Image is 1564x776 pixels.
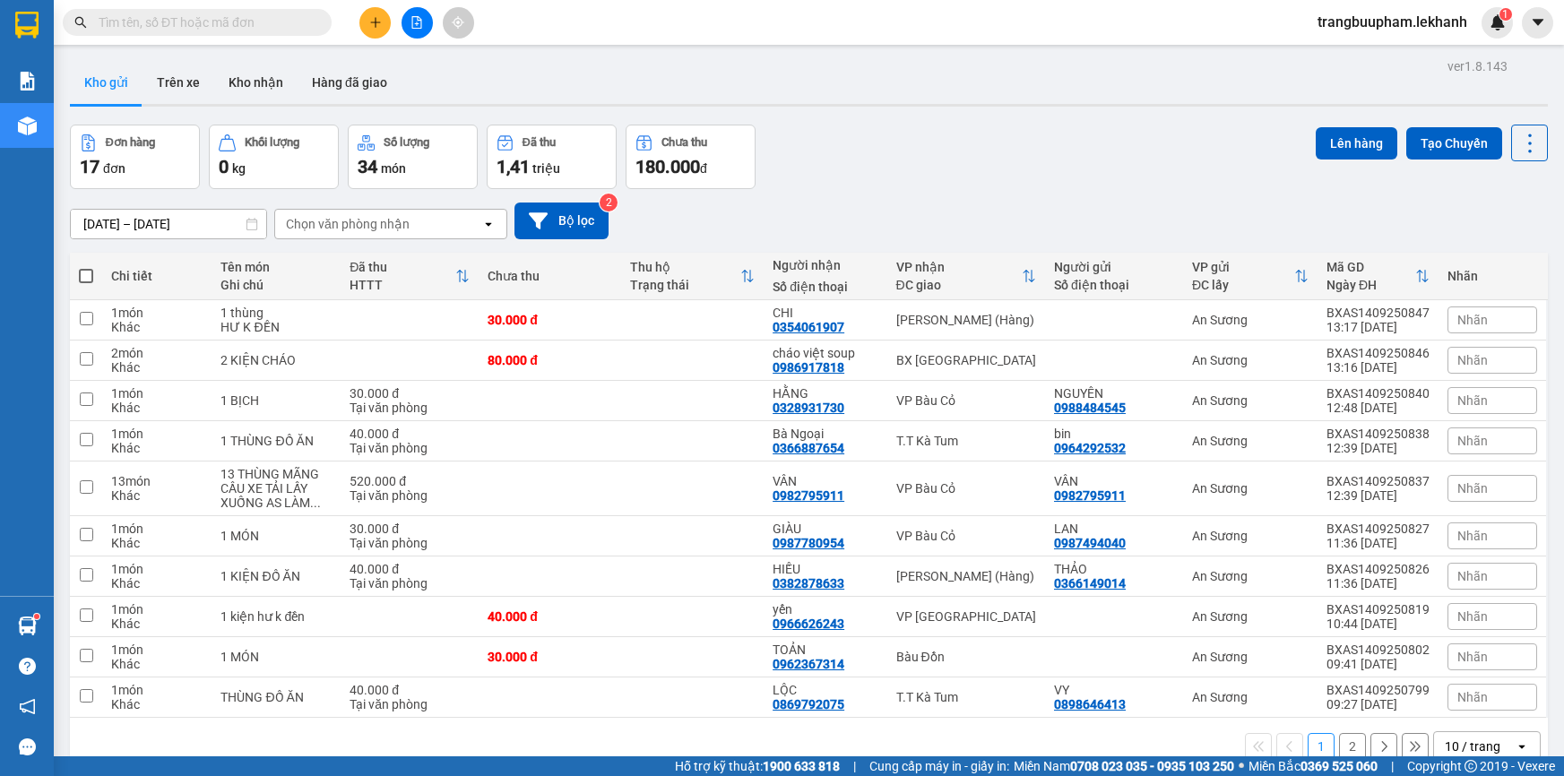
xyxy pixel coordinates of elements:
[896,260,1022,274] div: VP nhận
[773,258,877,272] div: Người nhận
[1054,260,1174,274] div: Người gửi
[99,13,310,32] input: Tìm tên, số ĐT hoặc mã đơn
[1326,260,1415,274] div: Mã GD
[773,683,877,697] div: LỘC
[700,161,707,176] span: đ
[1054,683,1174,697] div: VY
[1192,650,1309,664] div: An Sương
[773,280,877,294] div: Số điện thoại
[1457,353,1488,367] span: Nhãn
[220,306,332,320] div: 1 thùng
[896,609,1036,624] div: VP [GEOGRAPHIC_DATA]
[630,260,740,274] div: Thu hộ
[1054,576,1126,591] div: 0366149014
[1457,569,1488,583] span: Nhãn
[773,602,877,616] div: yến
[1316,127,1397,160] button: Lên hàng
[350,536,470,550] div: Tại văn phòng
[1465,760,1477,772] span: copyright
[350,697,470,711] div: Tại văn phòng
[381,161,406,176] span: món
[350,260,455,274] div: Đã thu
[532,161,560,176] span: triệu
[358,156,377,177] span: 34
[111,320,203,334] div: Khác
[220,467,332,510] div: 13 THÙNG MÃNG CẦU XE TẢI LẤY XUỐNG AS LÀM BILL
[1326,360,1430,375] div: 13:16 [DATE]
[773,386,877,401] div: HẰNG
[869,756,1009,776] span: Cung cấp máy in - giấy in:
[1391,756,1394,776] span: |
[488,269,612,283] div: Chưa thu
[1054,386,1174,401] div: NGUYÊN
[773,576,844,591] div: 0382878633
[111,269,203,283] div: Chi tiết
[1326,536,1430,550] div: 11:36 [DATE]
[111,522,203,536] div: 1 món
[773,360,844,375] div: 0986917818
[232,161,246,176] span: kg
[1054,278,1174,292] div: Số điện thoại
[887,253,1045,300] th: Toggle SortBy
[661,136,707,149] div: Chưa thu
[220,278,332,292] div: Ghi chú
[143,61,214,104] button: Trên xe
[1502,8,1508,21] span: 1
[341,253,479,300] th: Toggle SortBy
[350,441,470,455] div: Tại văn phòng
[497,156,530,177] span: 1,41
[220,393,332,408] div: 1 BỊCH
[111,602,203,616] div: 1 món
[111,488,203,503] div: Khác
[111,386,203,401] div: 1 món
[111,562,203,576] div: 1 món
[1457,313,1488,327] span: Nhãn
[220,434,332,448] div: 1 THÙNG ĐỒ ĂN
[1326,320,1430,334] div: 13:17 [DATE]
[773,697,844,711] div: 0869792075
[1326,616,1430,631] div: 10:44 [DATE]
[19,738,36,755] span: message
[1457,393,1488,408] span: Nhãn
[1054,488,1126,503] div: 0982795911
[600,194,618,211] sup: 2
[106,136,155,149] div: Đơn hàng
[1318,253,1439,300] th: Toggle SortBy
[896,278,1022,292] div: ĐC giao
[896,434,1036,448] div: T.T Kà Tum
[1515,739,1529,754] svg: open
[348,125,478,189] button: Số lượng34món
[1054,474,1174,488] div: VÂN
[111,576,203,591] div: Khác
[111,697,203,711] div: Khác
[1457,481,1488,496] span: Nhãn
[1054,427,1174,441] div: bin
[773,474,877,488] div: VÂN
[1054,441,1126,455] div: 0964292532
[763,759,840,773] strong: 1900 633 818
[1192,353,1309,367] div: An Sương
[773,401,844,415] div: 0328931730
[359,7,391,39] button: plus
[1326,697,1430,711] div: 09:27 [DATE]
[350,683,470,697] div: 40.000 đ
[1192,393,1309,408] div: An Sương
[111,474,203,488] div: 13 món
[220,690,332,704] div: THÙNG ĐỒ ĂN
[350,522,470,536] div: 30.000 đ
[350,386,470,401] div: 30.000 đ
[209,125,339,189] button: Khối lượng0kg
[1239,763,1244,770] span: ⚪️
[350,562,470,576] div: 40.000 đ
[402,7,433,39] button: file-add
[1308,733,1335,760] button: 1
[1326,576,1430,591] div: 11:36 [DATE]
[80,156,99,177] span: 17
[896,481,1036,496] div: VP Bàu Cỏ
[1054,536,1126,550] div: 0987494040
[621,253,764,300] th: Toggle SortBy
[488,650,612,664] div: 30.000 đ
[1326,642,1430,657] div: BXAS1409250802
[369,16,382,29] span: plus
[350,488,470,503] div: Tại văn phòng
